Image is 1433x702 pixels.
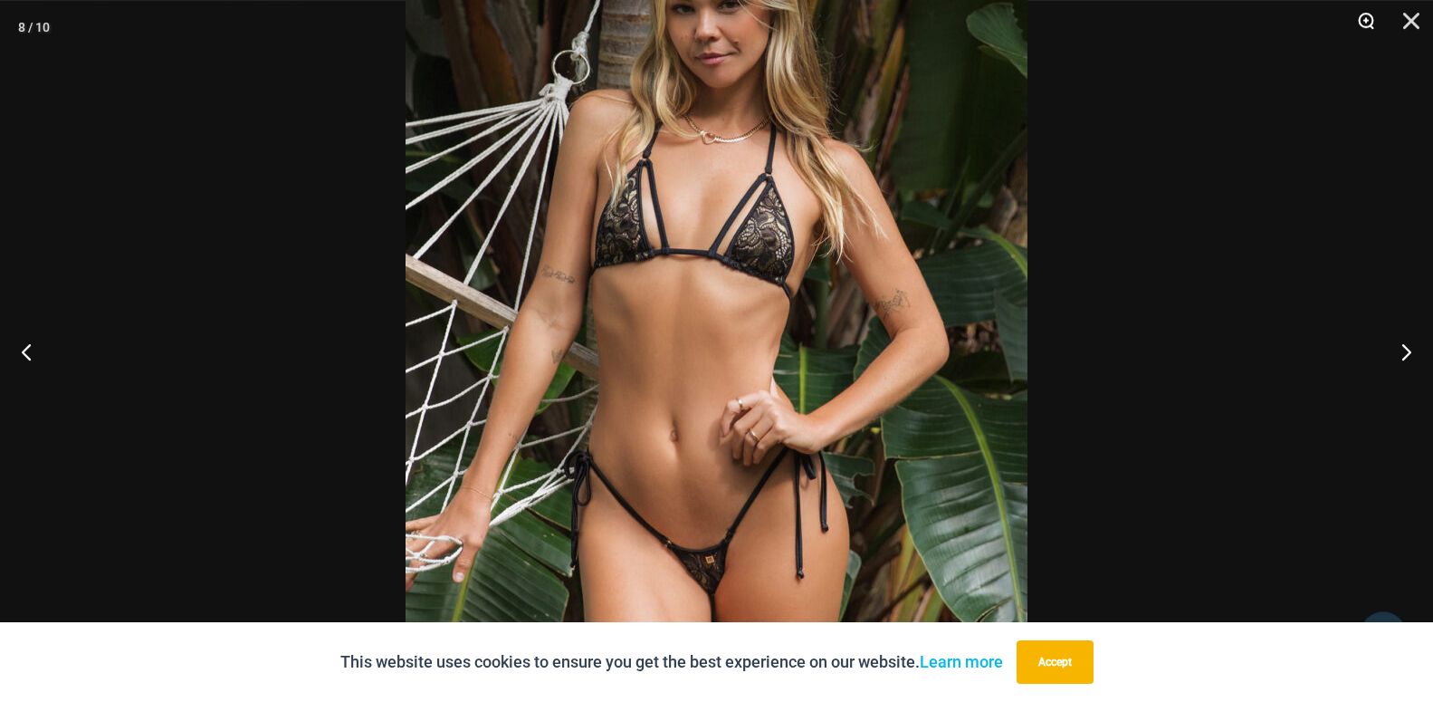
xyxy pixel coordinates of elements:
p: This website uses cookies to ensure you get the best experience on our website. [340,649,1003,676]
button: Next [1365,306,1433,397]
div: 8 / 10 [18,14,50,41]
button: Accept [1017,640,1094,684]
a: Learn more [920,652,1003,671]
